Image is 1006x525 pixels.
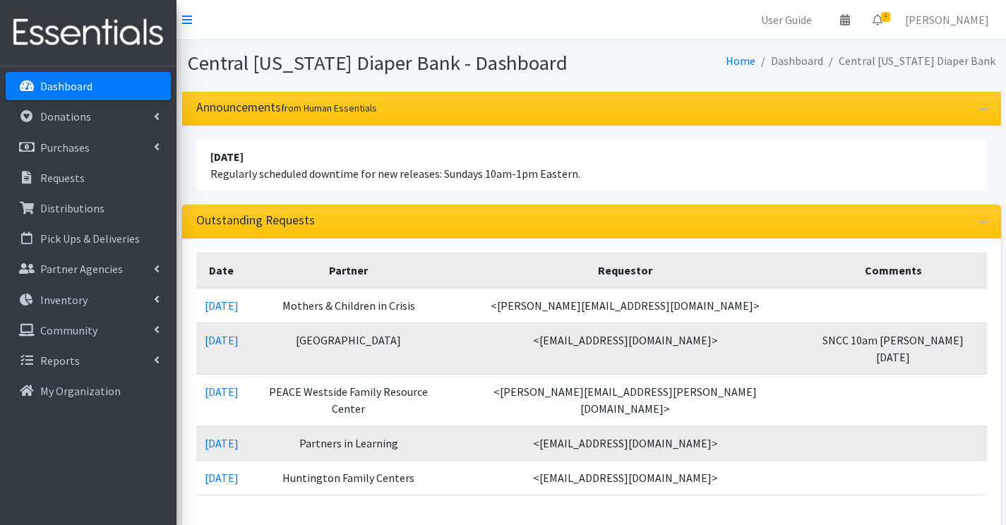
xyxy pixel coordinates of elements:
a: Community [6,316,171,344]
td: <[EMAIL_ADDRESS][DOMAIN_NAME]> [450,460,800,495]
a: User Guide [750,6,823,34]
th: Requestor [450,253,800,288]
th: Comments [800,253,986,288]
li: Regularly scheduled downtime for new releases: Sundays 10am-1pm Eastern. [196,140,987,191]
td: <[EMAIL_ADDRESS][DOMAIN_NAME]> [450,426,800,460]
a: Partner Agencies [6,255,171,283]
p: Community [40,323,97,337]
p: My Organization [40,384,121,398]
li: Central [US_STATE] Diaper Bank [823,51,995,71]
a: Dashboard [6,72,171,100]
img: HumanEssentials [6,9,171,56]
p: Partner Agencies [40,262,123,276]
td: Mothers & Children in Crisis [247,288,451,323]
td: SNCC 10am [PERSON_NAME] [DATE] [800,322,986,374]
a: [DATE] [205,471,239,485]
td: Huntington Family Centers [247,460,451,495]
a: Home [726,54,755,68]
a: 4 [861,6,894,34]
small: from Human Essentials [281,102,377,114]
td: Partners in Learning [247,426,451,460]
p: Reports [40,354,80,368]
th: Date [196,253,247,288]
td: <[EMAIL_ADDRESS][DOMAIN_NAME]> [450,322,800,374]
a: My Organization [6,377,171,405]
p: Requests [40,171,85,185]
td: <[PERSON_NAME][EMAIL_ADDRESS][DOMAIN_NAME]> [450,288,800,323]
li: Dashboard [755,51,823,71]
a: Requests [6,164,171,192]
a: Pick Ups & Deliveries [6,224,171,253]
td: [GEOGRAPHIC_DATA] [247,322,451,374]
td: PEACE Westside Family Resource Center [247,374,451,426]
h1: Central [US_STATE] Diaper Bank - Dashboard [188,51,587,76]
a: [DATE] [205,385,239,399]
a: [DATE] [205,436,239,450]
p: Dashboard [40,79,92,93]
a: [DATE] [205,298,239,313]
a: Distributions [6,194,171,222]
strong: [DATE] [210,150,244,164]
p: Donations [40,109,91,123]
p: Inventory [40,293,88,307]
a: Inventory [6,286,171,314]
td: <[PERSON_NAME][EMAIL_ADDRESS][PERSON_NAME][DOMAIN_NAME]> [450,374,800,426]
a: [DATE] [205,333,239,347]
h3: Announcements [196,100,377,115]
p: Pick Ups & Deliveries [40,231,140,246]
a: Donations [6,102,171,131]
p: Distributions [40,201,104,215]
span: 4 [881,12,890,22]
a: Reports [6,346,171,375]
th: Partner [247,253,451,288]
h3: Outstanding Requests [196,213,315,228]
p: Purchases [40,140,90,155]
a: Purchases [6,133,171,162]
a: [PERSON_NAME] [894,6,1000,34]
